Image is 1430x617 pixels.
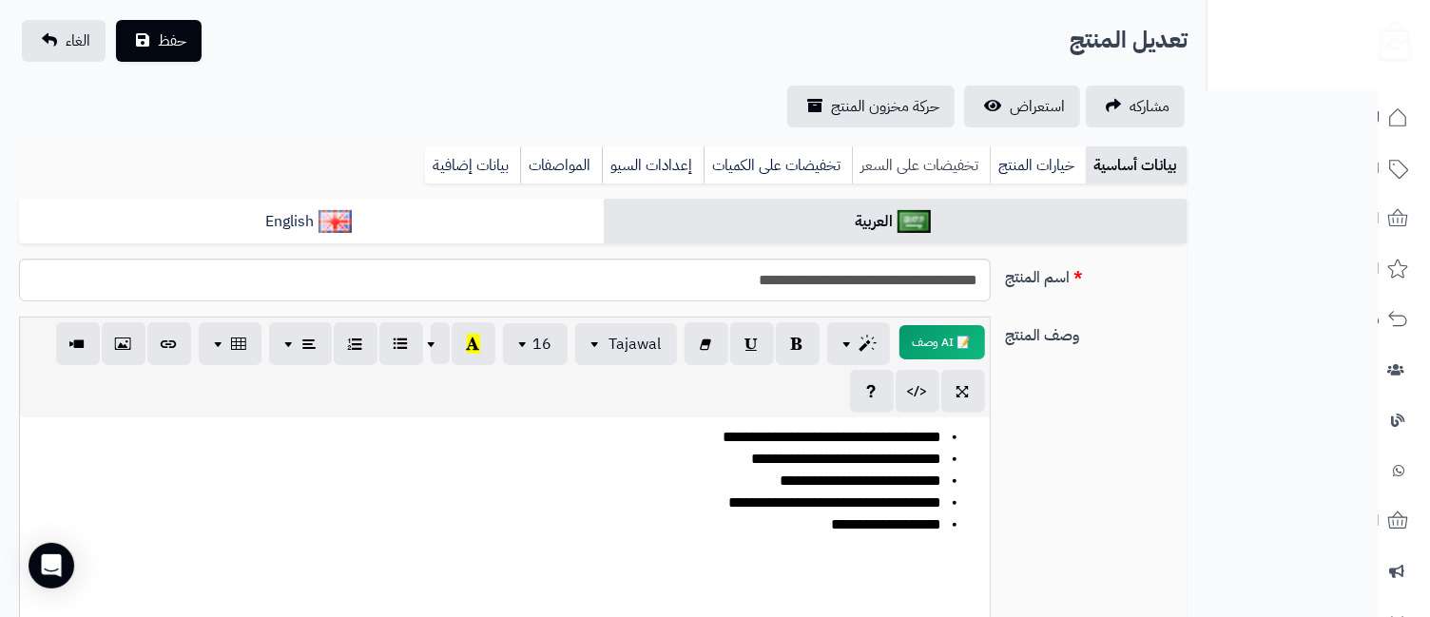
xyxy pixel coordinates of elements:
span: 16 [533,333,552,356]
a: حركة مخزون المنتج [787,86,955,127]
label: وصف المنتج [998,317,1196,347]
span: حفظ [158,29,186,52]
button: حفظ [116,20,202,62]
img: English [319,210,352,233]
span: استعراض [1010,95,1065,118]
a: العربية [604,199,1188,245]
span: مشاركه [1130,95,1169,118]
a: إعدادات السيو [602,146,704,184]
img: العربية [898,210,931,233]
a: استعراض [964,86,1080,127]
a: بيانات إضافية [425,146,520,184]
a: تخفيضات على الكميات [704,146,852,184]
a: المواصفات [520,146,602,184]
a: الغاء [22,20,106,62]
span: حركة مخزون المنتج [831,95,939,118]
a: تخفيضات على السعر [852,146,990,184]
h2: تعديل المنتج [1070,21,1188,60]
a: بيانات أساسية [1086,146,1188,184]
button: 📝 AI وصف [899,325,985,359]
button: 16 [503,323,568,365]
a: English [19,199,604,245]
span: Tajawal [609,333,662,356]
a: مشاركه [1086,86,1185,127]
button: Tajawal [575,323,677,365]
label: اسم المنتج [998,259,1196,289]
div: Open Intercom Messenger [29,543,74,588]
span: الغاء [66,29,90,52]
a: خيارات المنتج [990,146,1086,184]
img: logo [1366,14,1412,62]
